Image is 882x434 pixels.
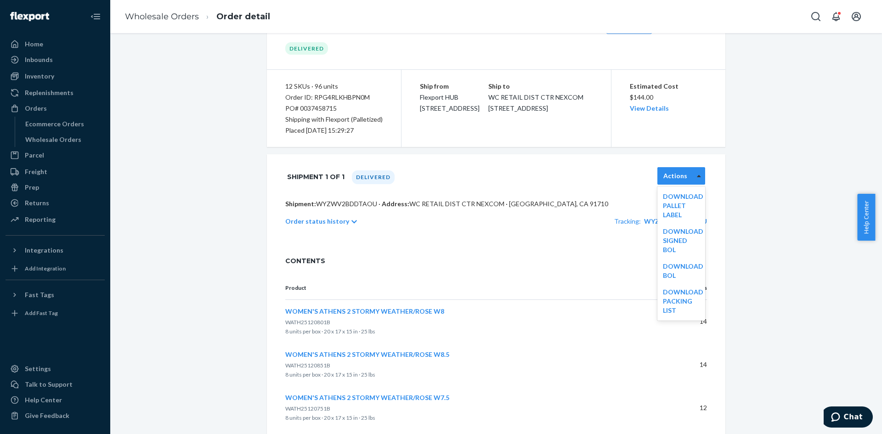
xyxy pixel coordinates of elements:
[824,406,873,429] iframe: Opens a widget where you can chat to one of our agents
[287,167,345,186] h1: Shipment 1 of 1
[488,81,592,92] p: Ship to
[285,350,449,358] span: WOMEN'S ATHENS 2 STORMY WEATHER/ROSE W8.5
[668,403,707,412] p: 12
[285,16,437,35] h1: Wholesale Order
[285,413,654,423] p: 8 units per box · 20 x 17 x 15 in · 25 lbs
[25,290,54,299] div: Fast Tags
[21,117,105,131] a: Ecommerce Orders
[216,11,270,22] a: Order detail
[285,114,383,125] p: Shipping with Flexport (Palletized)
[285,92,383,103] div: Order ID: RPG4RLKHBPN0M
[25,265,66,272] div: Add Integration
[285,217,349,226] p: Order status history
[285,103,383,114] div: PO# 0037458715
[6,180,105,195] a: Prep
[21,132,105,147] a: Wholesale Orders
[25,55,53,64] div: Inbounds
[10,12,49,21] img: Flexport logo
[25,104,47,113] div: Orders
[285,350,449,359] button: WOMEN'S ATHENS 2 STORMY WEATHER/ROSE W8.5
[285,42,328,55] div: Delivered
[25,39,43,49] div: Home
[285,393,449,402] button: WOMEN'S ATHENS 2 STORMY WEATHER/ROSE W7.5
[285,319,330,326] span: WATH25120801B
[6,243,105,258] button: Integrations
[847,7,865,26] button: Open account menu
[6,393,105,407] a: Help Center
[25,198,49,208] div: Returns
[25,183,39,192] div: Prep
[285,199,707,209] p: WYZWV2BDDTAOU · WC RETAIL DIST CTR NEXCOM · [GEOGRAPHIC_DATA], CA 91710
[6,408,105,423] button: Give Feedback
[25,380,73,389] div: Talk to Support
[6,85,105,100] a: Replenishments
[6,212,105,227] a: Reporting
[663,171,687,180] label: Actions
[630,81,707,114] div: $144.00
[6,52,105,67] a: Inbounds
[6,261,105,276] a: Add Integration
[25,411,69,420] div: Give Feedback
[644,217,707,225] a: WYZWV2BDDTAOU
[663,262,703,279] a: Download BOL
[285,307,444,315] span: WOMEN'S ATHENS 2 STORMY WEATHER/ROSE W8
[6,37,105,51] a: Home
[125,11,199,22] a: Wholesale Orders
[285,284,654,292] p: Product
[285,200,316,208] span: Shipment:
[25,119,84,129] div: Ecommerce Orders
[25,395,62,405] div: Help Center
[827,7,845,26] button: Open notifications
[285,362,330,369] span: WATH25120851B
[285,370,654,379] p: 8 units per box · 20 x 17 x 15 in · 25 lbs
[630,81,707,92] p: Estimated Cost
[420,81,488,92] p: Ship from
[6,148,105,163] a: Parcel
[668,317,707,326] p: 14
[285,327,654,336] p: 8 units per box · 20 x 17 x 15 in · 25 lbs
[25,167,47,176] div: Freight
[6,101,105,116] a: Orders
[614,217,641,225] span: Tracking:
[6,306,105,321] a: Add Fast Tag
[285,125,383,136] div: Placed [DATE] 15:29:27
[6,377,105,392] button: Talk to Support
[668,360,707,369] p: 14
[25,364,51,373] div: Settings
[25,246,63,255] div: Integrations
[25,151,44,160] div: Parcel
[6,287,105,302] button: Fast Tags
[630,104,669,112] a: View Details
[807,7,825,26] button: Open Search Box
[25,135,81,144] div: Wholesale Orders
[857,194,875,241] button: Help Center
[663,288,703,314] a: Download Packing List
[6,69,105,84] a: Inventory
[118,3,277,30] ol: breadcrumbs
[6,361,105,376] a: Settings
[382,200,409,208] span: Address:
[25,88,73,97] div: Replenishments
[6,196,105,210] a: Returns
[6,164,105,179] a: Freight
[663,192,703,219] a: Download Pallet Label
[86,7,105,26] button: Close Navigation
[285,307,444,316] button: WOMEN'S ATHENS 2 STORMY WEATHER/ROSE W8
[488,93,583,112] span: WC RETAIL DIST CTR NEXCOM [STREET_ADDRESS]
[420,93,480,112] span: Flexport HUB [STREET_ADDRESS]
[663,227,703,254] a: Download Signed BOL
[285,81,383,92] div: 12 SKUs · 96 units
[25,72,54,81] div: Inventory
[25,309,58,317] div: Add Fast Tag
[285,394,449,401] span: WOMEN'S ATHENS 2 STORMY WEATHER/ROSE W7.5
[285,405,330,412] span: WATH25120751B
[352,170,395,184] div: Delivered
[285,256,707,265] span: CONTENTS
[25,215,56,224] div: Reporting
